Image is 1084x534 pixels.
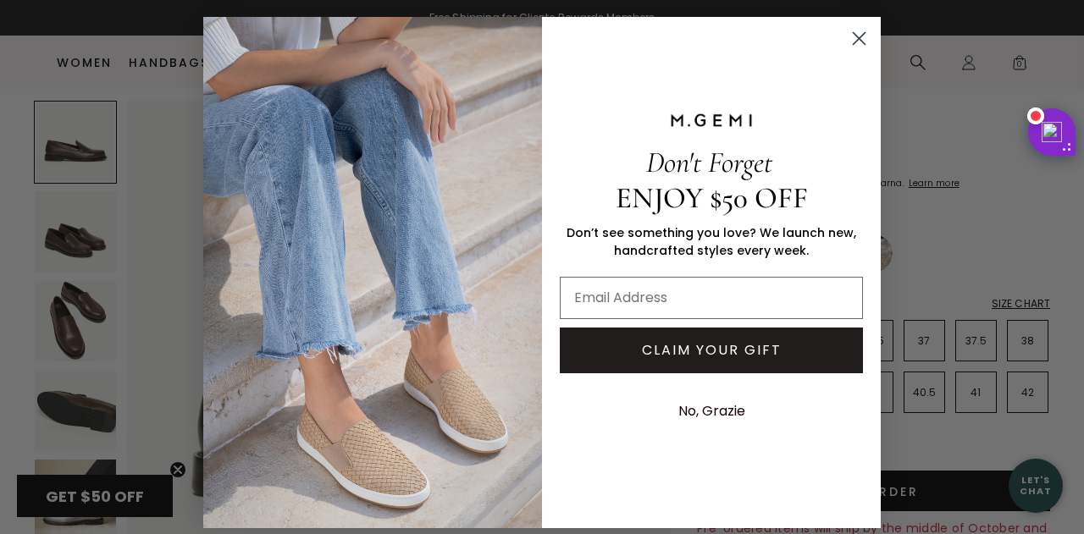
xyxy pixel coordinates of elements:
[670,390,754,432] button: No, Grazie
[616,180,808,216] span: ENJOY $50 OFF
[560,328,863,373] button: CLAIM YOUR GIFT
[844,24,874,53] button: Close dialog
[567,224,856,259] span: Don’t see something you love? We launch new, handcrafted styles every week.
[646,145,772,180] span: Don't Forget
[203,17,542,528] img: M.Gemi
[560,277,863,319] input: Email Address
[669,113,754,128] img: M.GEMI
